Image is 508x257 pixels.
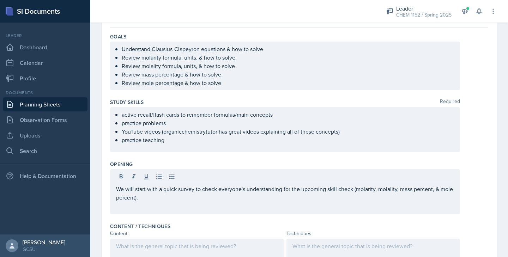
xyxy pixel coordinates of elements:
[3,113,87,127] a: Observation Forms
[122,62,454,70] p: Review molality formula, units, & how to solve
[110,223,170,230] label: Content / Techniques
[110,230,284,237] div: Content
[440,99,460,106] span: Required
[3,97,87,111] a: Planning Sheets
[122,45,454,53] p: Understand Clausius-Clapeyron equations & how to solve
[3,169,87,183] div: Help & Documentation
[396,11,452,19] div: CHEM 1152 / Spring 2025
[3,144,87,158] a: Search
[122,53,454,62] p: Review molarity formula, units, & how to solve
[122,70,454,79] p: Review mass percentage & how to solve
[3,71,87,85] a: Profile
[286,230,460,237] div: Techniques
[110,161,133,168] label: Opening
[122,119,454,127] p: practice problems
[122,79,454,87] p: Review mole percentage & how to solve
[3,40,87,54] a: Dashboard
[23,239,65,246] div: [PERSON_NAME]
[3,128,87,142] a: Uploads
[122,136,454,144] p: practice teaching
[3,32,87,39] div: Leader
[116,185,454,202] p: We will start with a quick survey to check everyone's understanding for the upcoming skill check ...
[122,127,454,136] p: YouTube videos (organicchemistrytutor has great videos explaining all of these concepts)
[110,99,144,106] label: Study Skills
[23,246,65,253] div: GCSU
[122,110,454,119] p: active recall/flash cards to remember formulas/main concepts
[396,4,452,13] div: Leader
[3,90,87,96] div: Documents
[110,33,127,40] label: Goals
[3,56,87,70] a: Calendar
